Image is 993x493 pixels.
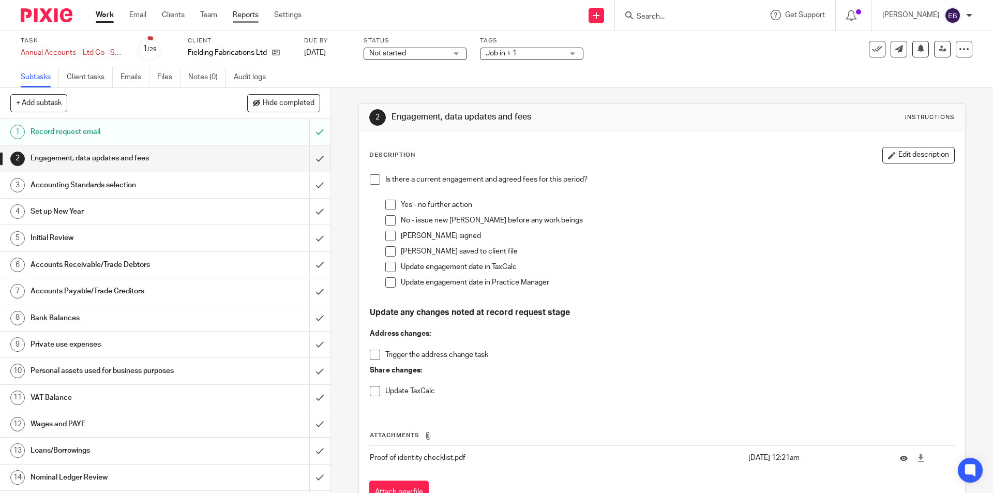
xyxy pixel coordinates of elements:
label: Client [188,37,291,45]
a: Download [917,453,925,463]
div: 1 [143,43,157,55]
h1: Loans/Borrowings [31,443,209,458]
p: Proof of identity checklist.pdf [370,453,743,463]
p: [PERSON_NAME] [882,10,939,20]
input: Search [636,12,729,22]
p: Update engagement date in TaxCalc [401,262,954,272]
span: Not started [369,50,406,57]
h1: Accounting Standards selection [31,177,209,193]
img: Pixie [21,8,72,22]
div: Annual Accounts – Ltd Co - Software [21,48,124,58]
p: Update TaxCalc [385,386,954,396]
p: [DATE] 12:21am [748,453,884,463]
div: 13 [10,443,25,458]
button: + Add subtask [10,94,67,112]
h1: Record request email [31,124,209,140]
div: Instructions [905,113,955,122]
a: Client tasks [67,67,113,87]
a: Audit logs [234,67,274,87]
h1: Accounts Payable/Trade Creditors [31,283,209,299]
div: 4 [10,204,25,219]
a: Clients [162,10,185,20]
h1: Set up New Year [31,204,209,219]
a: Email [129,10,146,20]
h1: Nominal Ledger Review [31,470,209,485]
p: [PERSON_NAME] saved to client file [401,246,954,257]
h1: Initial Review [31,230,209,246]
span: Attachments [370,432,419,438]
small: /29 [147,47,157,52]
label: Due by [304,37,351,45]
p: Trigger the address change task [385,350,954,360]
strong: Update any changes noted at record request stage [370,308,570,317]
div: 3 [10,178,25,192]
div: 2 [369,109,386,126]
div: 1 [10,125,25,139]
div: 12 [10,417,25,431]
div: 2 [10,152,25,166]
div: 7 [10,284,25,298]
div: 6 [10,258,25,272]
a: Files [157,67,180,87]
label: Status [364,37,467,45]
p: Fielding Fabrications Ltd [188,48,267,58]
div: 10 [10,364,25,378]
span: [DATE] [304,49,326,56]
p: Description [369,151,415,159]
div: 5 [10,231,25,246]
h1: Engagement, data updates and fees [392,112,684,123]
h1: Personal assets used for business purposes [31,363,209,379]
p: Is there a current engagement and agreed fees for this period? [385,174,954,185]
a: Work [96,10,114,20]
span: Get Support [785,11,825,19]
h1: Engagement, data updates and fees [31,151,209,166]
label: Task [21,37,124,45]
div: 14 [10,470,25,485]
img: svg%3E [944,7,961,24]
a: Emails [121,67,149,87]
h1: Private use expenses [31,337,209,352]
strong: Share changes: [370,367,422,374]
p: [PERSON_NAME] signed [401,231,954,241]
div: 11 [10,391,25,405]
h1: Accounts Receivable/Trade Debtors [31,257,209,273]
a: Reports [233,10,259,20]
strong: Address changes: [370,330,431,337]
div: 8 [10,311,25,325]
a: Notes (0) [188,67,226,87]
h1: Bank Balances [31,310,209,326]
label: Tags [480,37,583,45]
a: Settings [274,10,302,20]
a: Subtasks [21,67,59,87]
button: Edit description [882,147,955,163]
span: Job in + 1 [486,50,517,57]
a: Team [200,10,217,20]
div: 9 [10,337,25,352]
span: Hide completed [263,99,314,108]
p: Yes - no further action [401,200,954,210]
h1: VAT Balance [31,390,209,406]
p: No - issue new [PERSON_NAME] before any work beings [401,215,954,226]
h1: Wages and PAYE [31,416,209,432]
p: Update engagement date in Practice Manager [401,277,954,288]
button: Hide completed [247,94,320,112]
